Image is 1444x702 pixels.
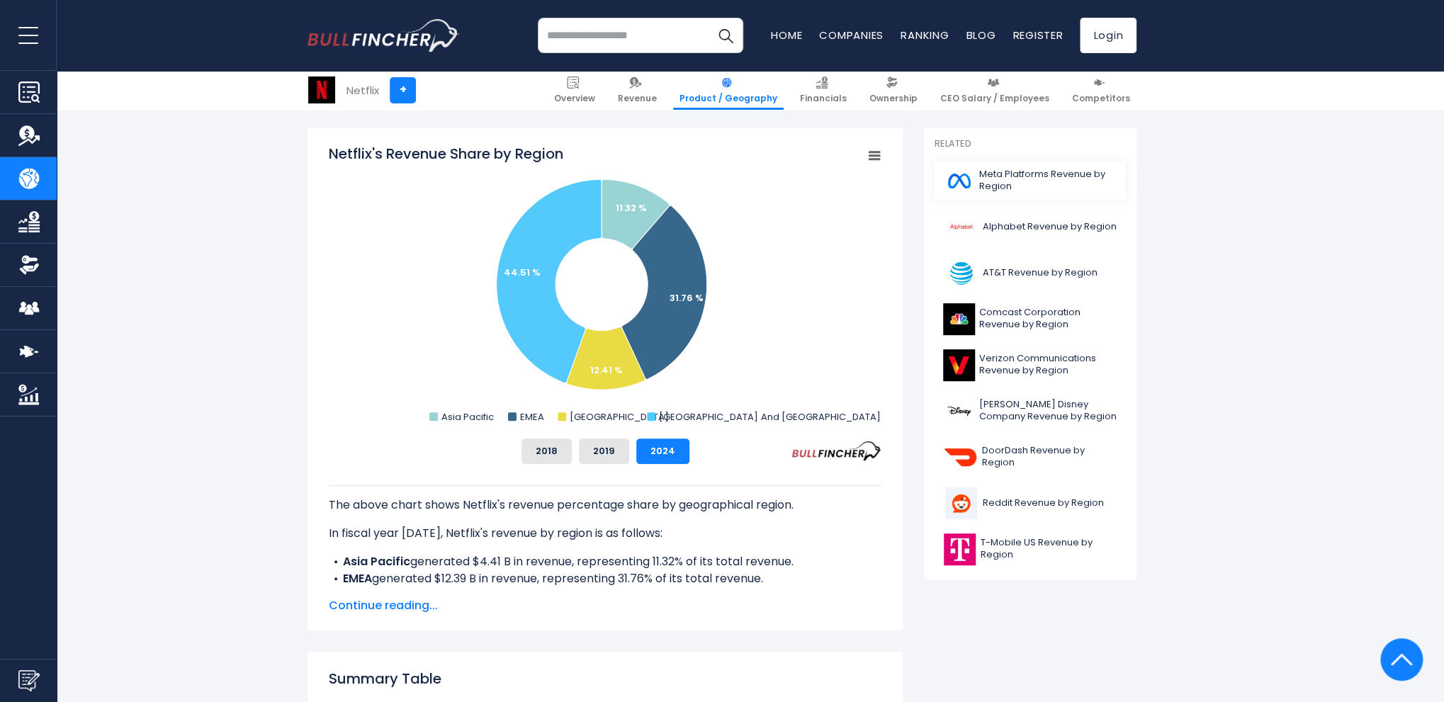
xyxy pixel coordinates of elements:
[983,497,1104,509] span: Reddit Revenue by Region
[329,553,881,570] li: generated $4.41 B in revenue, representing 11.32% of its total revenue.
[521,438,572,464] button: 2018
[670,291,704,305] text: 31.76 %
[943,441,978,473] img: DASH logo
[659,410,880,424] text: [GEOGRAPHIC_DATA] And [GEOGRAPHIC_DATA]
[943,487,978,519] img: RDDT logo
[943,165,975,197] img: META logo
[554,93,595,104] span: Overview
[863,71,924,110] a: Ownership
[935,484,1126,523] a: Reddit Revenue by Region
[979,399,1117,423] span: [PERSON_NAME] Disney Company Revenue by Region
[636,438,689,464] button: 2024
[981,537,1117,561] span: T-Mobile US Revenue by Region
[441,410,494,424] text: Asia Pacific
[708,18,743,53] button: Search
[548,71,602,110] a: Overview
[935,138,1126,150] p: Related
[618,93,657,104] span: Revenue
[943,533,976,565] img: TMUS logo
[329,570,881,587] li: generated $12.39 B in revenue, representing 31.76% of its total revenue.
[943,395,975,427] img: DIS logo
[308,19,460,52] img: bullfincher logo
[800,93,847,104] span: Financials
[935,300,1126,339] a: Comcast Corporation Revenue by Region
[935,162,1126,200] a: Meta Platforms Revenue by Region
[308,19,460,52] a: Go to homepage
[329,587,881,604] li: generated $4.84 B in revenue, representing 12.41% of its total revenue.
[1013,28,1063,43] a: Register
[329,144,881,427] svg: Netflix's Revenue Share by Region
[943,303,975,335] img: CMCSA logo
[982,445,1117,469] span: DoorDash Revenue by Region
[771,28,802,43] a: Home
[943,349,975,381] img: VZ logo
[329,497,881,514] p: The above chart shows Netflix's revenue percentage share by geographical region.
[616,201,647,215] text: 11.32 %
[935,208,1126,247] a: Alphabet Revenue by Region
[901,28,949,43] a: Ranking
[504,266,541,279] text: 44.51 %
[673,71,784,110] a: Product / Geography
[1080,18,1136,53] a: Login
[819,28,884,43] a: Companies
[390,77,416,103] a: +
[983,221,1117,233] span: Alphabet Revenue by Region
[943,211,978,243] img: GOOGL logo
[520,410,544,424] text: EMEA
[935,438,1126,477] a: DoorDash Revenue by Region
[346,82,379,98] div: Netflix
[579,438,629,464] button: 2019
[329,144,563,164] tspan: Netflix's Revenue Share by Region
[18,254,40,276] img: Ownership
[935,530,1126,569] a: T-Mobile US Revenue by Region
[983,267,1098,279] span: AT&T Revenue by Region
[943,257,978,289] img: T logo
[979,307,1117,331] span: Comcast Corporation Revenue by Region
[935,346,1126,385] a: Verizon Communications Revenue by Region
[1066,71,1136,110] a: Competitors
[308,77,335,103] img: NFLX logo
[329,597,881,614] span: Continue reading...
[935,254,1126,293] a: AT&T Revenue by Region
[329,525,881,542] p: In fiscal year [DATE], Netflix's revenue by region is as follows:
[966,28,995,43] a: Blog
[343,553,410,570] b: Asia Pacific
[935,392,1126,431] a: [PERSON_NAME] Disney Company Revenue by Region
[1072,93,1130,104] span: Competitors
[869,93,918,104] span: Ownership
[679,93,777,104] span: Product / Geography
[590,363,623,377] text: 12.41 %
[570,410,669,424] text: [GEOGRAPHIC_DATA]
[979,169,1117,193] span: Meta Platforms Revenue by Region
[611,71,663,110] a: Revenue
[940,93,1049,104] span: CEO Salary / Employees
[979,353,1117,377] span: Verizon Communications Revenue by Region
[343,587,470,604] b: [GEOGRAPHIC_DATA]
[329,668,881,689] h2: Summary Table
[794,71,853,110] a: Financials
[934,71,1056,110] a: CEO Salary / Employees
[343,570,372,587] b: EMEA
